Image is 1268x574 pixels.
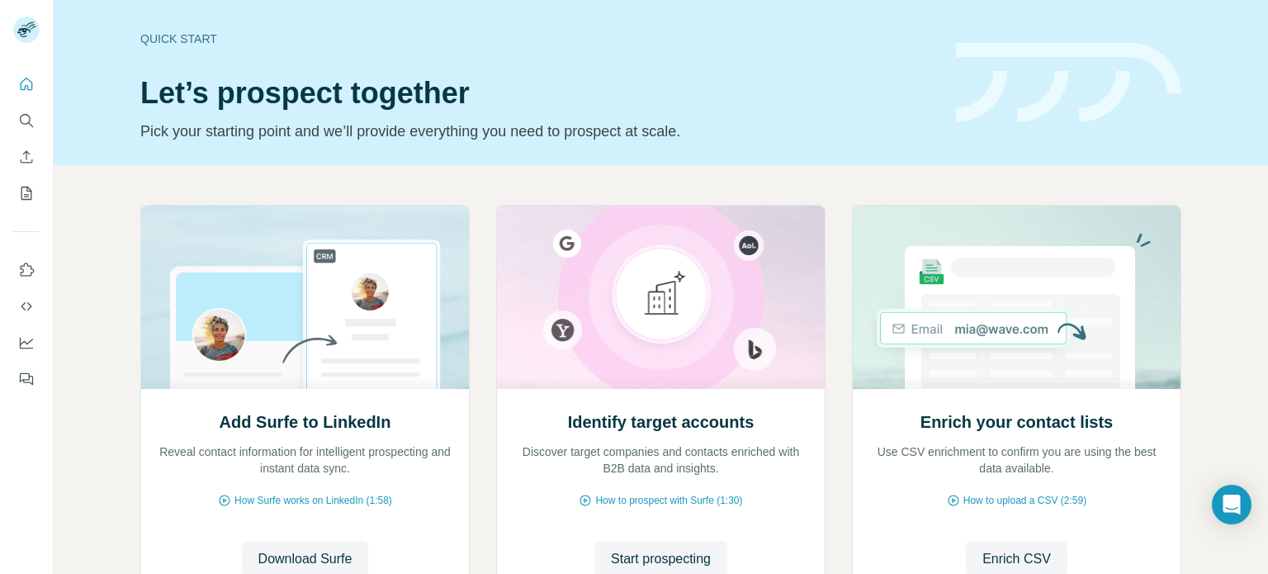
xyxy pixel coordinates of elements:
[611,549,711,569] span: Start prospecting
[869,444,1164,477] p: Use CSV enrichment to confirm you are using the best data available.
[140,206,470,389] img: Add Surfe to LinkedIn
[920,410,1113,434] h2: Enrich your contact lists
[140,31,936,47] div: Quick start
[258,549,352,569] span: Download Surfe
[140,120,936,143] p: Pick your starting point and we’ll provide everything you need to prospect at scale.
[13,255,40,285] button: Use Surfe on LinkedIn
[13,69,40,99] button: Quick start
[158,444,452,477] p: Reveal contact information for intelligent prospecting and instant data sync.
[1212,485,1251,524] div: Open Intercom Messenger
[513,444,808,477] p: Discover target companies and contacts enriched with B2B data and insights.
[982,549,1051,569] span: Enrich CSV
[13,106,40,135] button: Search
[140,77,936,110] h1: Let’s prospect together
[13,328,40,358] button: Dashboard
[963,493,1086,508] span: How to upload a CSV (2:59)
[13,364,40,394] button: Feedback
[234,493,392,508] span: How Surfe works on LinkedIn (1:58)
[13,142,40,172] button: Enrich CSV
[220,410,391,434] h2: Add Surfe to LinkedIn
[852,206,1181,389] img: Enrich your contact lists
[956,43,1181,123] img: banner
[496,206,826,389] img: Identify target accounts
[568,410,755,434] h2: Identify target accounts
[13,292,40,321] button: Use Surfe API
[13,178,40,208] button: My lists
[595,493,742,508] span: How to prospect with Surfe (1:30)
